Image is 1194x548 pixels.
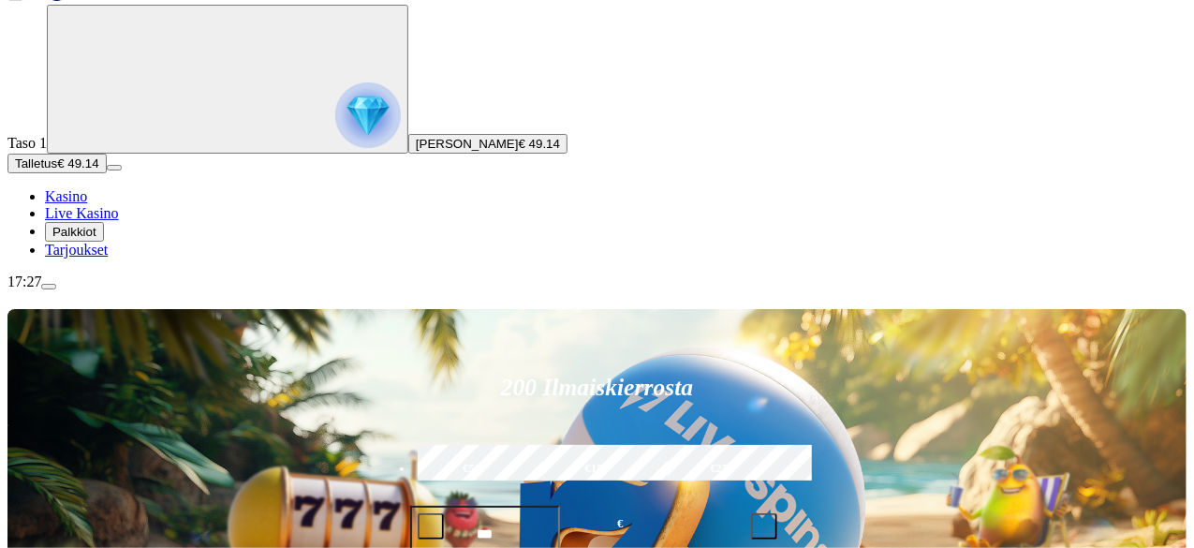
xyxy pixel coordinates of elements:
[41,284,56,289] button: menu
[15,156,57,170] span: Talletus
[413,442,532,496] label: €50
[45,242,108,258] a: Tarjoukset
[7,154,107,173] button: Talletusplus icon€ 49.14
[617,515,623,533] span: €
[418,513,444,540] button: minus icon
[107,165,122,170] button: menu
[519,137,560,151] span: € 49.14
[45,222,104,242] button: Palkkiot
[408,134,568,154] button: [PERSON_NAME]€ 49.14
[45,188,87,204] a: Kasino
[52,225,96,239] span: Palkkiot
[7,274,41,289] span: 17:27
[538,442,656,496] label: €150
[663,442,782,496] label: €250
[45,205,119,221] a: Live Kasino
[57,156,98,170] span: € 49.14
[751,513,777,540] button: plus icon
[416,137,519,151] span: [PERSON_NAME]
[335,82,401,148] img: reward progress
[47,5,408,154] button: reward progress
[7,135,47,151] span: Taso 1
[7,188,1187,259] nav: Main menu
